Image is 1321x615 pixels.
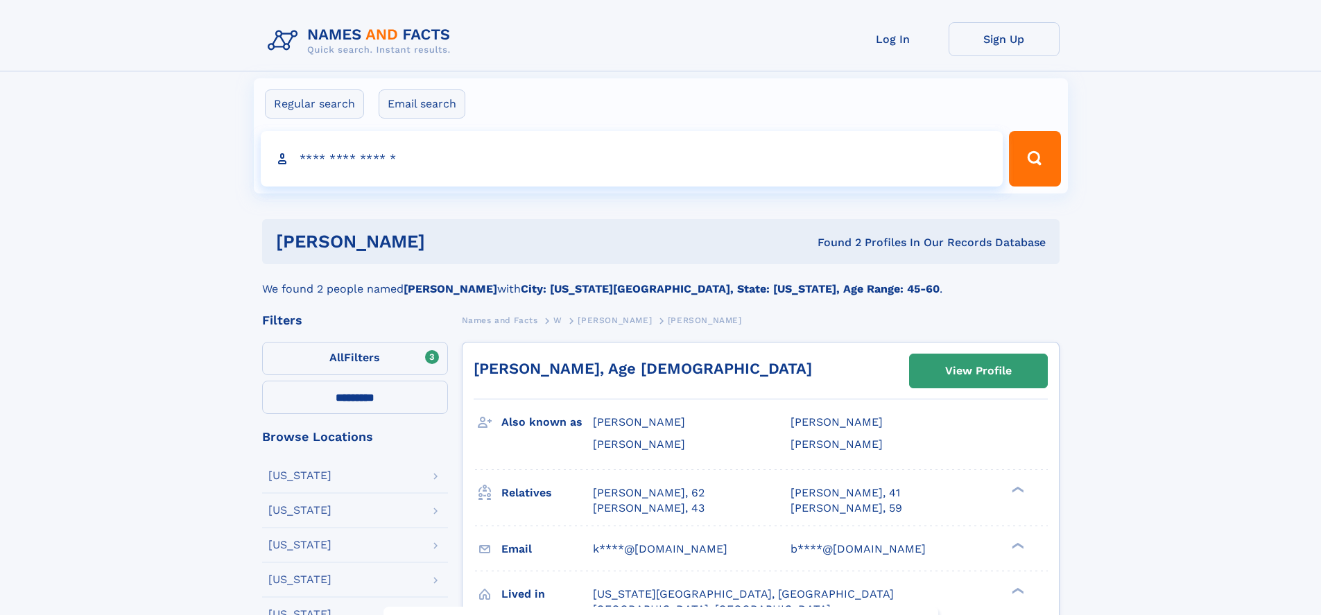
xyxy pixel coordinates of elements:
div: ❯ [1008,586,1025,595]
h3: Email [501,537,593,561]
img: Logo Names and Facts [262,22,462,60]
label: Filters [262,342,448,375]
span: [PERSON_NAME] [791,415,883,428]
span: [PERSON_NAME] [668,315,742,325]
a: [PERSON_NAME] [578,311,652,329]
label: Email search [379,89,465,119]
div: [US_STATE] [268,574,331,585]
a: Log In [838,22,949,56]
span: All [329,351,344,364]
span: [PERSON_NAME] [791,438,883,451]
div: [US_STATE] [268,539,331,551]
div: [US_STATE] [268,470,331,481]
div: Browse Locations [262,431,448,443]
div: Filters [262,314,448,327]
span: [PERSON_NAME] [593,438,685,451]
div: We found 2 people named with . [262,264,1060,297]
div: ❯ [1008,541,1025,550]
b: [PERSON_NAME] [404,282,497,295]
span: [PERSON_NAME] [593,415,685,428]
span: [US_STATE][GEOGRAPHIC_DATA], [GEOGRAPHIC_DATA] [593,587,894,600]
h3: Relatives [501,481,593,505]
input: search input [261,131,1003,187]
a: View Profile [910,354,1047,388]
a: Sign Up [949,22,1060,56]
h3: Lived in [501,582,593,606]
span: [PERSON_NAME] [578,315,652,325]
span: W [553,315,562,325]
a: [PERSON_NAME], 41 [791,485,900,501]
h1: [PERSON_NAME] [276,233,621,250]
button: Search Button [1009,131,1060,187]
h3: Also known as [501,410,593,434]
div: Found 2 Profiles In Our Records Database [621,235,1046,250]
a: [PERSON_NAME], 62 [593,485,705,501]
a: W [553,311,562,329]
div: [US_STATE] [268,505,331,516]
a: [PERSON_NAME], 43 [593,501,705,516]
label: Regular search [265,89,364,119]
div: ❯ [1008,485,1025,494]
a: Names and Facts [462,311,538,329]
a: [PERSON_NAME], Age [DEMOGRAPHIC_DATA] [474,360,812,377]
a: [PERSON_NAME], 59 [791,501,902,516]
div: View Profile [945,355,1012,387]
b: City: [US_STATE][GEOGRAPHIC_DATA], State: [US_STATE], Age Range: 45-60 [521,282,940,295]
